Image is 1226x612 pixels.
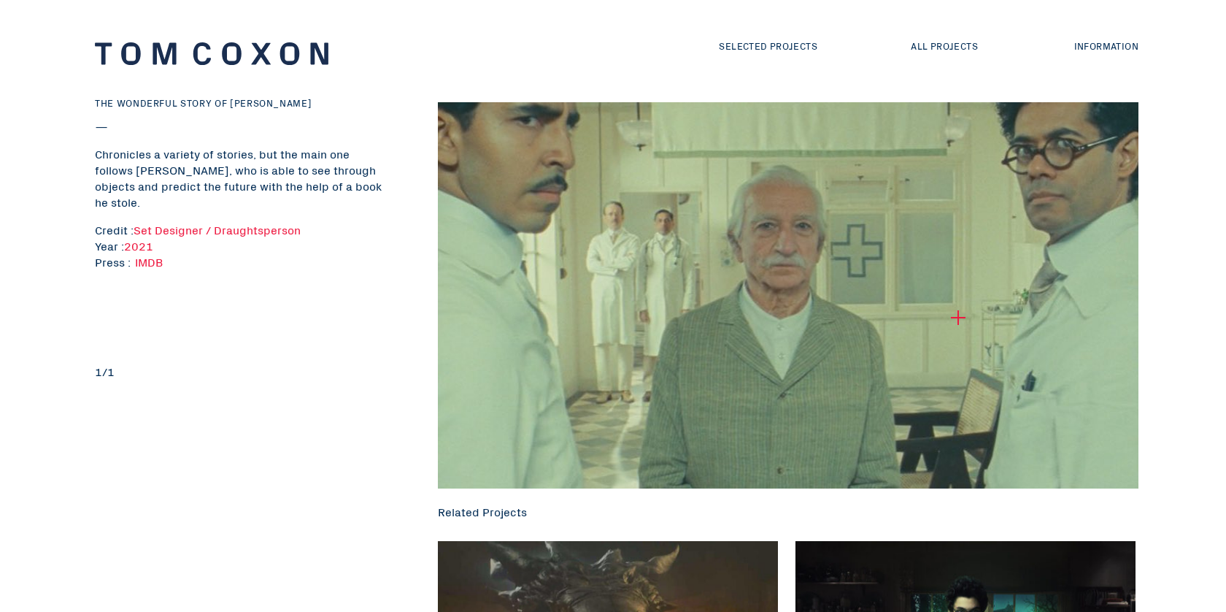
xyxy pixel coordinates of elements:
div: Related Projects [438,503,1146,519]
div: 1/1 [95,363,387,379]
a: Information [1074,39,1138,53]
span: 2021 [124,237,153,253]
a: All Projects [911,39,978,53]
p: Chronicles a variety of stories, but the main one follows [PERSON_NAME], who is able to see throu... [95,145,387,210]
a: IMDB [135,253,163,269]
div: Press : [95,253,135,363]
img: tclogo.svg [95,42,328,65]
a: Selected Projects [719,39,817,53]
div: Year : [95,237,387,253]
div: Credit : [95,221,387,237]
span: Set Designer / Draughtsperson [134,221,301,237]
div: — [95,118,387,134]
h1: The Wonderful Story of [PERSON_NAME] [95,96,387,110]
